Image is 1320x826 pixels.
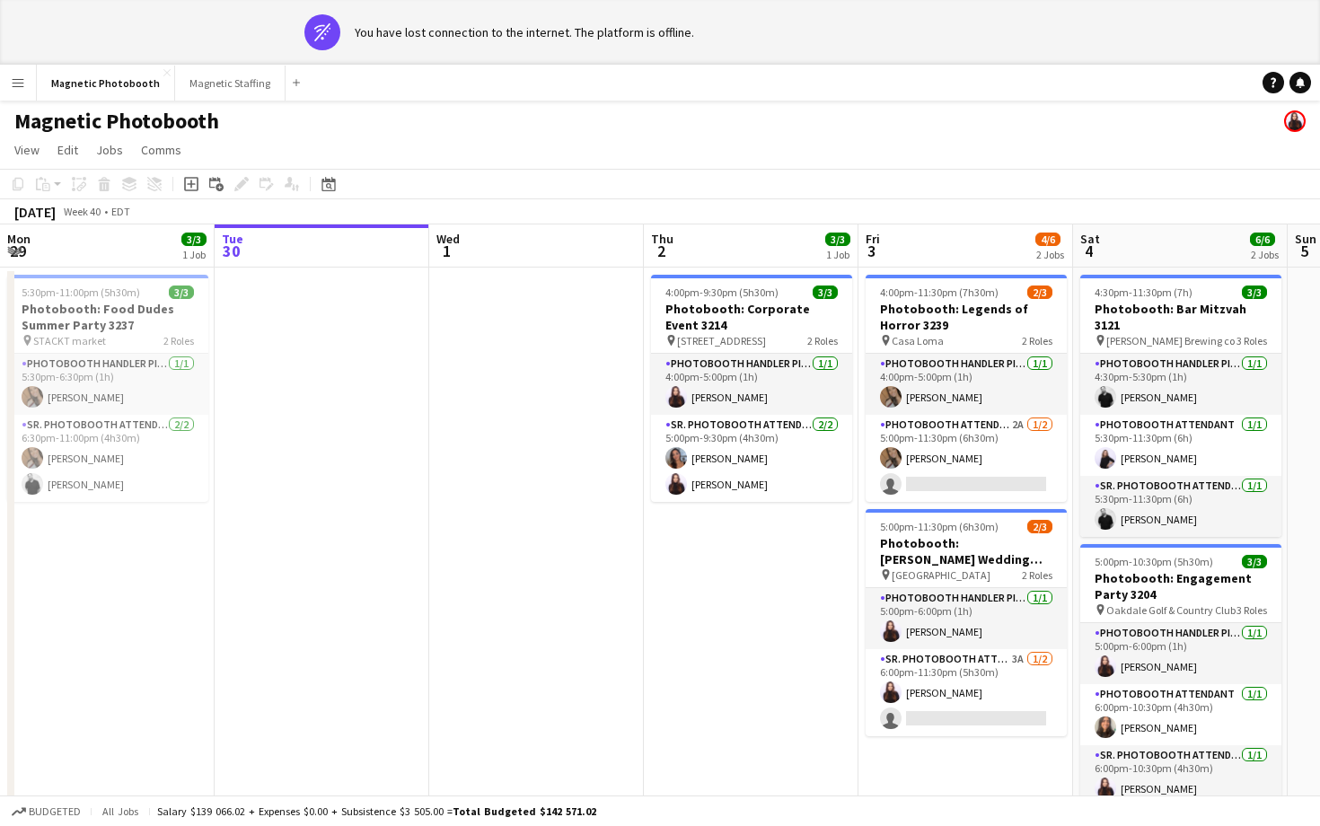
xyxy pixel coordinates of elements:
[1080,570,1281,602] h3: Photobooth: Engagement Party 3204
[866,535,1067,567] h3: Photobooth: [PERSON_NAME] Wedding 2721
[96,142,123,158] span: Jobs
[1242,555,1267,568] span: 3/3
[866,415,1067,502] app-card-role: Photobooth Attendant2A1/25:00pm-11:30pm (6h30m)[PERSON_NAME]
[7,275,208,502] app-job-card: 5:30pm-11:00pm (5h30m)3/3Photobooth: Food Dudes Summer Party 3237 STACKT market2 RolesPhotobooth ...
[59,205,104,218] span: Week 40
[1035,233,1060,246] span: 4/6
[1078,241,1100,261] span: 4
[182,248,206,261] div: 1 Job
[141,142,181,158] span: Comms
[1080,231,1100,247] span: Sat
[892,334,944,347] span: Casa Loma
[169,286,194,299] span: 3/3
[1106,603,1236,617] span: Oakdale Golf & Country Club
[99,804,142,818] span: All jobs
[219,241,243,261] span: 30
[826,248,849,261] div: 1 Job
[7,301,208,333] h3: Photobooth: Food Dudes Summer Party 3237
[866,588,1067,649] app-card-role: Photobooth Handler Pick-Up/Drop-Off1/15:00pm-6:00pm (1h)[PERSON_NAME]
[1080,275,1281,537] app-job-card: 4:30pm-11:30pm (7h)3/3Photobooth: Bar Mitzvah 3121 [PERSON_NAME] Brewing co3 RolesPhotobooth Hand...
[181,233,207,246] span: 3/3
[14,142,40,158] span: View
[651,275,852,502] app-job-card: 4:00pm-9:30pm (5h30m)3/3Photobooth: Corporate Event 3214 [STREET_ADDRESS]2 RolesPhotobooth Handle...
[7,231,31,247] span: Mon
[651,415,852,502] app-card-role: Sr. Photobooth Attendant2/25:00pm-9:30pm (4h30m)[PERSON_NAME][PERSON_NAME]
[7,138,47,162] a: View
[1080,623,1281,684] app-card-role: Photobooth Handler Pick-Up/Drop-Off1/15:00pm-6:00pm (1h)[PERSON_NAME]
[9,802,84,822] button: Budgeted
[1080,301,1281,333] h3: Photobooth: Bar Mitzvah 3121
[1250,233,1275,246] span: 6/6
[880,520,999,533] span: 5:00pm-11:30pm (6h30m)
[866,275,1067,502] app-job-card: 4:00pm-11:30pm (7h30m)2/3Photobooth: Legends of Horror 3239 Casa Loma2 RolesPhotobooth Handler Pi...
[175,66,286,101] button: Magnetic Staffing
[1080,354,1281,415] app-card-role: Photobooth Handler Pick-Up/Drop-Off1/14:30pm-5:30pm (1h)[PERSON_NAME]
[222,231,243,247] span: Tue
[1036,248,1064,261] div: 2 Jobs
[892,568,990,582] span: [GEOGRAPHIC_DATA]
[651,231,673,247] span: Thu
[1295,231,1316,247] span: Sun
[1251,248,1279,261] div: 2 Jobs
[866,301,1067,333] h3: Photobooth: Legends of Horror 3239
[111,205,130,218] div: EDT
[866,509,1067,736] app-job-card: 5:00pm-11:30pm (6h30m)2/3Photobooth: [PERSON_NAME] Wedding 2721 [GEOGRAPHIC_DATA]2 RolesPhotoboot...
[1027,286,1052,299] span: 2/3
[648,241,673,261] span: 2
[37,66,175,101] button: Magnetic Photobooth
[89,138,130,162] a: Jobs
[157,804,596,818] div: Salary $139 066.02 + Expenses $0.00 + Subsistence $3 505.00 =
[1022,568,1052,582] span: 2 Roles
[29,805,81,818] span: Budgeted
[677,334,766,347] span: [STREET_ADDRESS]
[1236,334,1267,347] span: 3 Roles
[651,354,852,415] app-card-role: Photobooth Handler Pick-Up/Drop-Off1/14:00pm-5:00pm (1h)[PERSON_NAME]
[1242,286,1267,299] span: 3/3
[1022,334,1052,347] span: 2 Roles
[4,241,31,261] span: 29
[14,108,219,135] h1: Magnetic Photobooth
[22,286,140,299] span: 5:30pm-11:00pm (5h30m)
[1080,745,1281,806] app-card-role: Sr. Photobooth Attendant1/16:00pm-10:30pm (4h30m)[PERSON_NAME]
[163,334,194,347] span: 2 Roles
[1080,684,1281,745] app-card-role: Photobooth Attendant1/16:00pm-10:30pm (4h30m)[PERSON_NAME]
[866,354,1067,415] app-card-role: Photobooth Handler Pick-Up/Drop-Off1/14:00pm-5:00pm (1h)[PERSON_NAME]
[863,241,880,261] span: 3
[1106,334,1235,347] span: [PERSON_NAME] Brewing co
[134,138,189,162] a: Comms
[453,804,596,818] span: Total Budgeted $142 571.02
[14,203,56,221] div: [DATE]
[355,24,694,40] div: You have lost connection to the internet. The platform is offline.
[7,415,208,502] app-card-role: Sr. Photobooth Attendant2/26:30pm-11:00pm (4h30m)[PERSON_NAME][PERSON_NAME]
[1236,603,1267,617] span: 3 Roles
[880,286,999,299] span: 4:00pm-11:30pm (7h30m)
[1095,286,1192,299] span: 4:30pm-11:30pm (7h)
[1027,520,1052,533] span: 2/3
[807,334,838,347] span: 2 Roles
[866,649,1067,736] app-card-role: Sr. Photobooth Attendant3A1/26:00pm-11:30pm (5h30m)[PERSON_NAME]
[1080,415,1281,476] app-card-role: Photobooth Attendant1/15:30pm-11:30pm (6h)[PERSON_NAME]
[1284,110,1306,132] app-user-avatar: Maria Lopes
[866,231,880,247] span: Fri
[651,301,852,333] h3: Photobooth: Corporate Event 3214
[50,138,85,162] a: Edit
[1080,544,1281,806] app-job-card: 5:00pm-10:30pm (5h30m)3/3Photobooth: Engagement Party 3204 Oakdale Golf & Country Club3 RolesPhot...
[665,286,779,299] span: 4:00pm-9:30pm (5h30m)
[57,142,78,158] span: Edit
[436,231,460,247] span: Wed
[7,354,208,415] app-card-role: Photobooth Handler Pick-Up/Drop-Off1/15:30pm-6:30pm (1h)[PERSON_NAME]
[33,334,106,347] span: STACKT market
[825,233,850,246] span: 3/3
[434,241,460,261] span: 1
[1095,555,1213,568] span: 5:00pm-10:30pm (5h30m)
[813,286,838,299] span: 3/3
[1080,476,1281,537] app-card-role: Sr. Photobooth Attendant1/15:30pm-11:30pm (6h)[PERSON_NAME]
[1292,241,1316,261] span: 5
